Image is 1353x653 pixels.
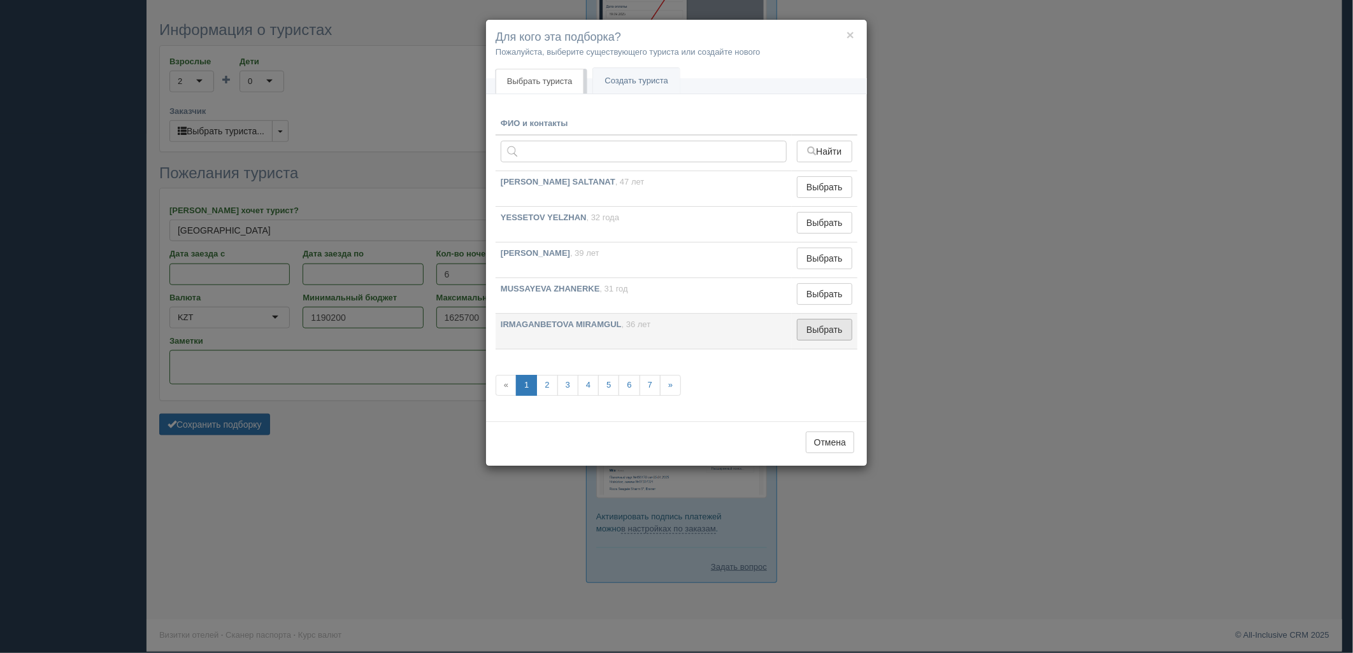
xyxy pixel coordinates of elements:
span: , 36 лет [622,319,651,329]
a: » [660,375,681,396]
input: Поиск по ФИО, паспорту или контактам [501,141,787,162]
a: 3 [557,375,578,396]
button: Найти [797,141,852,162]
h4: Для кого эта подборка? [496,29,857,46]
a: 7 [640,375,661,396]
button: × [847,28,854,41]
button: Отмена [806,432,854,453]
button: Выбрать [797,283,852,305]
span: , 32 года [587,213,620,222]
b: MUSSAYEVA ZHANERKE [501,284,600,293]
th: ФИО и контакты [496,113,792,136]
span: , 47 лет [615,177,645,186]
button: Выбрать [797,212,852,234]
button: Выбрать [797,176,852,198]
a: 2 [536,375,557,396]
a: 1 [516,375,537,396]
button: Выбрать [797,248,852,269]
button: Выбрать [797,319,852,341]
a: Создать туриста [593,68,680,94]
b: IRMAGANBETOVA MIRAMGUL [501,319,622,329]
span: , 39 лет [570,248,599,258]
a: 6 [619,375,640,396]
span: « [496,375,517,396]
b: [PERSON_NAME] [501,248,570,258]
a: 4 [578,375,599,396]
span: , 31 год [600,284,628,293]
b: [PERSON_NAME] SALTANAT [501,177,615,186]
a: Выбрать туриста [496,69,583,94]
b: YESSETOV YELZHAN [501,213,587,222]
p: Пожалуйста, выберите существующего туриста или создайте нового [496,46,857,58]
a: 5 [598,375,619,396]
